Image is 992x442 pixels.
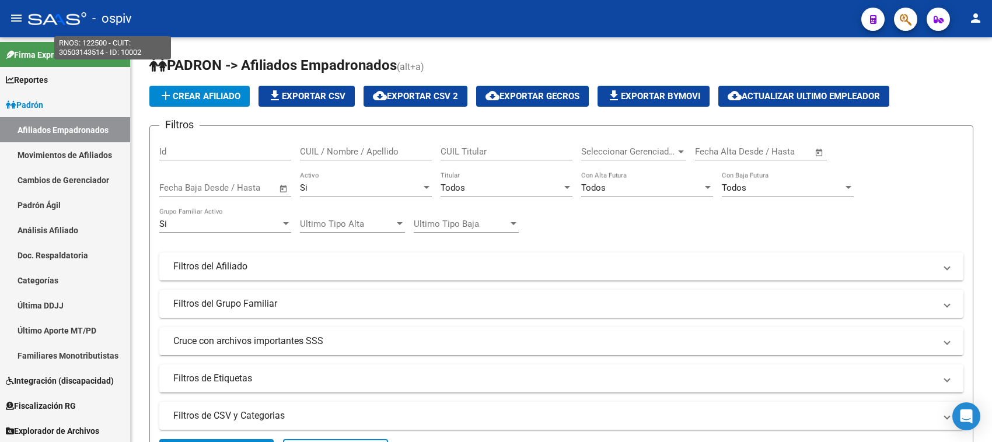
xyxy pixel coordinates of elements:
span: Reportes [6,73,48,86]
span: Actualizar ultimo Empleador [728,91,880,101]
span: Fiscalización RG [6,399,76,412]
mat-expansion-panel-header: Filtros del Grupo Familiar [159,290,963,318]
span: - ospiv [92,6,132,31]
mat-panel-title: Filtros del Afiliado [173,260,935,273]
mat-expansion-panel-header: Filtros del Afiliado [159,252,963,280]
button: Exportar Bymovi [598,86,710,107]
span: Padrón [6,99,43,111]
button: Exportar CSV [259,86,355,107]
mat-icon: cloud_download [728,89,742,103]
mat-panel-title: Filtros del Grupo Familiar [173,297,935,310]
mat-panel-title: Cruce con archivos importantes SSS [173,335,935,348]
span: Integración (discapacidad) [6,374,114,387]
span: Ultimo Tipo Baja [414,219,508,229]
mat-panel-title: Filtros de CSV y Categorias [173,409,935,422]
mat-expansion-panel-header: Cruce con archivos importantes SSS [159,327,963,355]
span: Exportar Bymovi [607,91,700,101]
div: Open Intercom Messenger [952,402,980,430]
mat-icon: person [969,11,983,25]
button: Open calendar [813,146,826,159]
mat-expansion-panel-header: Filtros de CSV y Categorias [159,402,963,430]
span: Exportar CSV [268,91,345,101]
input: Start date [159,183,197,193]
span: Si [300,183,308,193]
span: Todos [581,183,606,193]
button: Exportar CSV 2 [364,86,467,107]
button: Crear Afiliado [149,86,250,107]
button: Exportar GECROS [476,86,589,107]
mat-icon: menu [9,11,23,25]
mat-icon: file_download [268,89,282,103]
span: Todos [722,183,746,193]
input: End date [743,146,800,157]
span: Firma Express [6,48,67,61]
h3: Filtros [159,117,200,133]
mat-icon: add [159,89,173,103]
mat-icon: cloud_download [373,89,387,103]
input: Start date [695,146,733,157]
button: Actualizar ultimo Empleador [718,86,889,107]
span: Exportar GECROS [485,91,579,101]
span: Todos [441,183,465,193]
mat-expansion-panel-header: Filtros de Etiquetas [159,364,963,392]
span: Explorador de Archivos [6,425,99,437]
span: (alt+a) [397,61,424,72]
span: Seleccionar Gerenciador [581,146,676,157]
mat-icon: file_download [607,89,621,103]
span: Crear Afiliado [159,91,240,101]
span: Ultimo Tipo Alta [300,219,394,229]
input: End date [208,183,264,193]
button: Open calendar [277,182,291,195]
mat-panel-title: Filtros de Etiquetas [173,372,935,385]
span: Exportar CSV 2 [373,91,458,101]
span: PADRON -> Afiliados Empadronados [149,57,397,73]
mat-icon: cloud_download [485,89,500,103]
span: Si [159,219,167,229]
